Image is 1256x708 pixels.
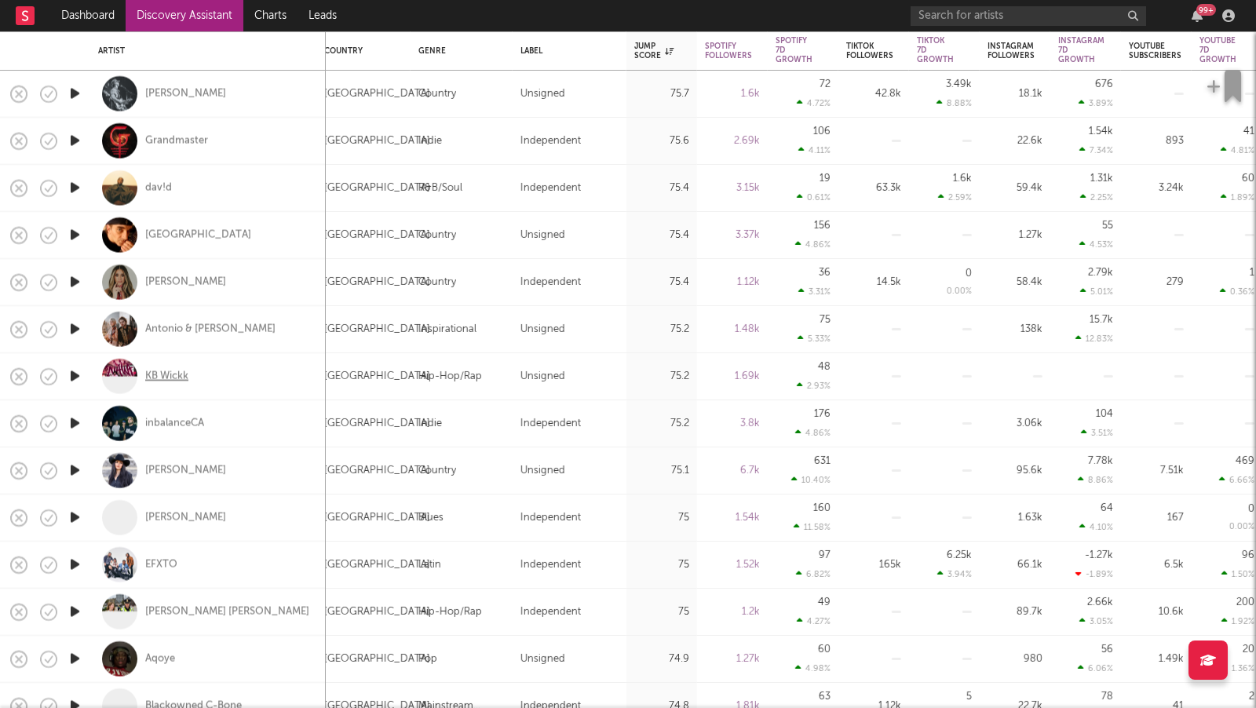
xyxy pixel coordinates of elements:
[797,381,831,391] div: 2.93 %
[705,555,760,574] div: 1.52k
[1088,456,1113,466] div: 7.78k
[634,225,689,244] div: 75.4
[818,644,831,655] div: 60
[819,550,831,560] div: 97
[520,508,581,527] div: Independent
[1129,649,1184,668] div: 1.49k
[145,651,175,666] div: Aqoye
[324,319,430,338] div: [GEOGRAPHIC_DATA]
[1079,145,1113,155] div: 7.34 %
[947,550,972,560] div: 6.25k
[814,409,831,419] div: 176
[1199,36,1236,64] div: YouTube 7D Growth
[1080,192,1113,203] div: 2.25 %
[634,414,689,432] div: 75.2
[520,555,581,574] div: Independent
[1101,644,1113,655] div: 56
[814,221,831,231] div: 156
[418,319,476,338] div: Inspirational
[988,649,1042,668] div: 980
[634,508,689,527] div: 75
[145,86,226,100] a: [PERSON_NAME]
[988,461,1042,480] div: 95.6k
[795,239,831,250] div: 4.86 %
[1243,126,1254,137] div: 41
[1090,173,1113,184] div: 1.31k
[813,126,831,137] div: 106
[1242,550,1254,560] div: 96
[705,272,760,291] div: 1.12k
[938,192,972,203] div: 2.59 %
[1090,315,1113,325] div: 15.7k
[520,649,565,668] div: Unsigned
[1079,239,1113,250] div: 4.53 %
[797,192,831,203] div: 0.61 %
[988,414,1042,432] div: 3.06k
[145,275,226,289] a: [PERSON_NAME]
[846,42,893,60] div: Tiktok Followers
[324,131,430,150] div: [GEOGRAPHIC_DATA]
[520,602,581,621] div: Independent
[846,84,901,103] div: 42.8k
[1192,9,1203,22] button: 99+
[798,145,831,155] div: 4.11 %
[98,46,310,56] div: Artist
[145,181,172,195] div: dav!d
[324,555,430,574] div: [GEOGRAPHIC_DATA]
[324,178,430,197] div: [GEOGRAPHIC_DATA]
[953,173,972,184] div: 1.6k
[1129,272,1184,291] div: 279
[1221,145,1254,155] div: 4.81 %
[145,322,276,336] a: Antonio & [PERSON_NAME]
[324,272,430,291] div: [GEOGRAPHIC_DATA]
[947,287,972,296] div: 0.00 %
[634,555,689,574] div: 75
[798,334,831,344] div: 5.33 %
[145,557,177,571] a: EFXTO
[145,604,309,619] a: [PERSON_NAME] [PERSON_NAME]
[520,461,565,480] div: Unsigned
[819,268,831,278] div: 36
[418,272,456,291] div: Country
[988,555,1042,574] div: 66.1k
[846,555,901,574] div: 165k
[705,42,752,60] div: Spotify Followers
[795,428,831,438] div: 4.86 %
[1088,268,1113,278] div: 2.79k
[988,42,1035,60] div: Instagram Followers
[1243,644,1254,655] div: 20
[794,522,831,532] div: 11.58 %
[418,555,441,574] div: Latin
[324,414,430,432] div: [GEOGRAPHIC_DATA]
[846,178,901,197] div: 63.3k
[1102,221,1113,231] div: 55
[1221,616,1254,626] div: 1.92 %
[988,508,1042,527] div: 1.63k
[1080,286,1113,297] div: 5.01 %
[820,315,831,325] div: 75
[705,367,760,385] div: 1.69k
[1079,616,1113,626] div: 3.05 %
[988,84,1042,103] div: 18.1k
[634,131,689,150] div: 75.6
[1129,602,1184,621] div: 10.6k
[418,508,444,527] div: Blues
[145,369,188,383] div: KB Wickk
[937,98,972,108] div: 8.88 %
[520,84,565,103] div: Unsigned
[1242,173,1254,184] div: 60
[1220,286,1254,297] div: 0.36 %
[988,272,1042,291] div: 58.4k
[705,461,760,480] div: 6.7k
[1129,42,1181,60] div: YouTube Subscribers
[1079,522,1113,532] div: 4.10 %
[1236,597,1254,608] div: 200
[418,649,437,668] div: Pop
[705,508,760,527] div: 1.54k
[705,131,760,150] div: 2.69k
[1101,692,1113,702] div: 78
[705,178,760,197] div: 3.15k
